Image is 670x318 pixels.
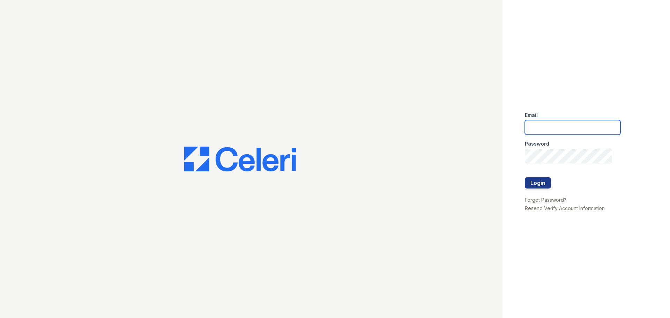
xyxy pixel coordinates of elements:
a: Resend Verify Account Information [525,205,605,211]
label: Password [525,140,549,147]
a: Forgot Password? [525,197,566,203]
button: Login [525,177,551,188]
label: Email [525,112,538,119]
img: CE_Logo_Blue-a8612792a0a2168367f1c8372b55b34899dd931a85d93a1a3d3e32e68fde9ad4.png [184,147,296,172]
